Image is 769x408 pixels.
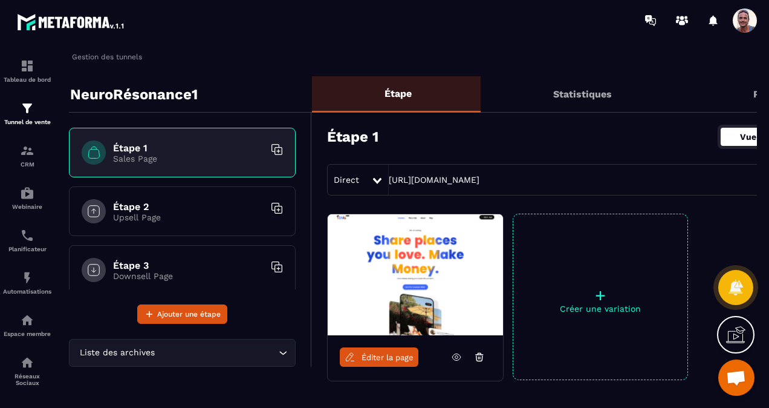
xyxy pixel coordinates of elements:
button: Ajouter une étape [137,307,227,326]
p: Réseaux Sociaux [3,373,51,386]
p: Statistiques [560,91,619,102]
p: + [513,289,687,306]
span: Éditer la page [362,355,414,364]
p: CRM [3,161,51,168]
img: automations [20,186,34,200]
h6: Étape 1 [113,148,264,159]
img: stats.20deebd0.svg [543,90,557,104]
h3: Étape 1 [327,131,378,148]
p: Tunnel de vente [3,119,51,125]
img: automations [20,313,34,327]
p: Planificateur [3,246,51,252]
img: automations [20,271,34,285]
p: NeuroRésonance1 [70,85,198,109]
input: Search for option [157,349,276,362]
img: bars-o.4a397970.svg [374,89,389,104]
div: Search for option [69,341,296,369]
a: [URL][DOMAIN_NAME] [389,177,479,187]
a: social-networksocial-networkRéseaux Sociaux [3,346,51,395]
img: setting-gr.5f69749f.svg [743,90,758,104]
a: Ouvrir le chat [718,360,754,396]
a: automationsautomationsWebinaire [3,177,51,219]
img: formation [20,59,34,73]
span: Direct [334,177,359,187]
p: Espace membre [3,331,51,337]
a: automationsautomationsEspace membre [3,304,51,346]
img: social-network [20,355,34,370]
p: Sales Page [113,159,264,169]
span: Ajouter une étape [157,311,221,323]
a: Éditer la page [340,350,418,369]
p: Downsell Page [113,289,264,298]
a: formationformationTunnel de vente [3,92,51,134]
img: formation [20,101,34,116]
p: Tableau de bord [3,76,51,83]
a: Gestion des tunnels [69,53,153,64]
span: Liste des archives [77,349,157,362]
img: formation [20,143,34,158]
img: scheduler [20,228,34,243]
h6: Étape 3 [113,277,264,289]
p: Créer une variation [513,306,687,316]
p: Automatisations [3,288,51,295]
img: trash [271,291,283,303]
p: Upsell Page [113,224,264,234]
a: automationsautomationsAutomatisations [3,262,51,304]
img: arrow [69,53,80,64]
img: trash [271,226,283,238]
a: formationformationTableau de bord [3,50,51,92]
p: Étape [392,90,419,102]
a: formationformationCRM [3,134,51,177]
p: Webinaire [3,203,51,210]
img: image [328,217,503,338]
img: dashboard-orange.40269519.svg [727,134,738,145]
h6: Étape 2 [113,212,264,224]
a: schedulerschedulerPlanificateur [3,219,51,262]
img: logo [17,11,126,33]
img: trash [271,161,283,173]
